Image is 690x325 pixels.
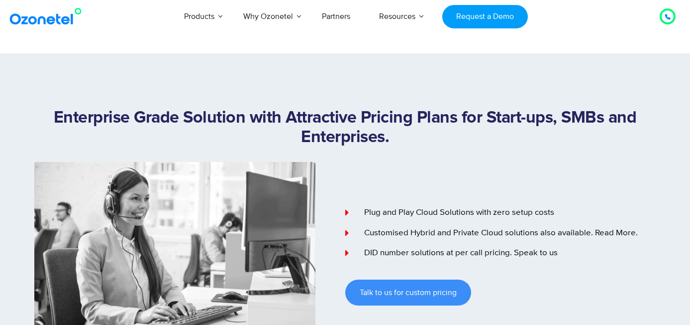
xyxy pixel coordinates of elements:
a: Talk to us for custom pricing [345,280,471,306]
span: Talk to us for custom pricing [360,289,457,297]
a: Plug and Play Cloud Solutions with zero setup costs [345,206,656,219]
a: Customised Hybrid and Private Cloud solutions also available. Read More. [345,227,656,240]
span: Plug and Play Cloud Solutions with zero setup costs [362,206,554,219]
h1: Enterprise Grade Solution with Attractive Pricing Plans for Start-ups, SMBs and Enterprises. [34,108,656,147]
span: DID number solutions at per call pricing. Speak to us [362,247,558,260]
a: Request a Demo [442,5,527,28]
span: Customised Hybrid and Private Cloud solutions also available. Read More. [362,227,638,240]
